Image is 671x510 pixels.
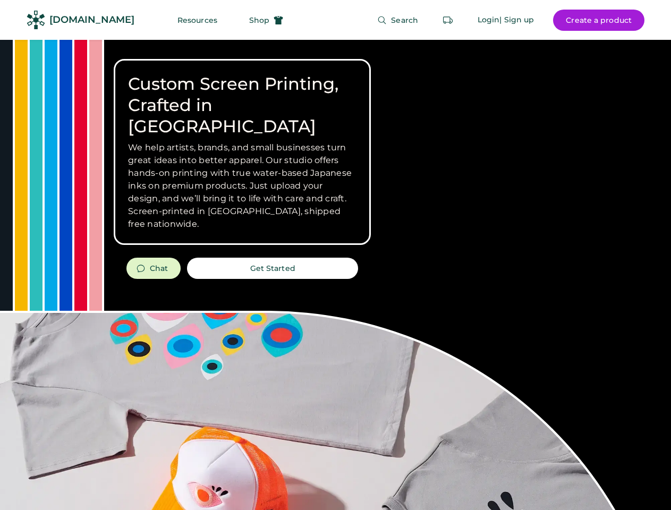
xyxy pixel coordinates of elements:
[187,258,358,279] button: Get Started
[478,15,500,25] div: Login
[553,10,644,31] button: Create a product
[499,15,534,25] div: | Sign up
[236,10,296,31] button: Shop
[249,16,269,24] span: Shop
[391,16,418,24] span: Search
[49,13,134,27] div: [DOMAIN_NAME]
[437,10,458,31] button: Retrieve an order
[128,73,356,137] h1: Custom Screen Printing, Crafted in [GEOGRAPHIC_DATA]
[128,141,356,231] h3: We help artists, brands, and small businesses turn great ideas into better apparel. Our studio of...
[126,258,181,279] button: Chat
[165,10,230,31] button: Resources
[27,11,45,29] img: Rendered Logo - Screens
[364,10,431,31] button: Search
